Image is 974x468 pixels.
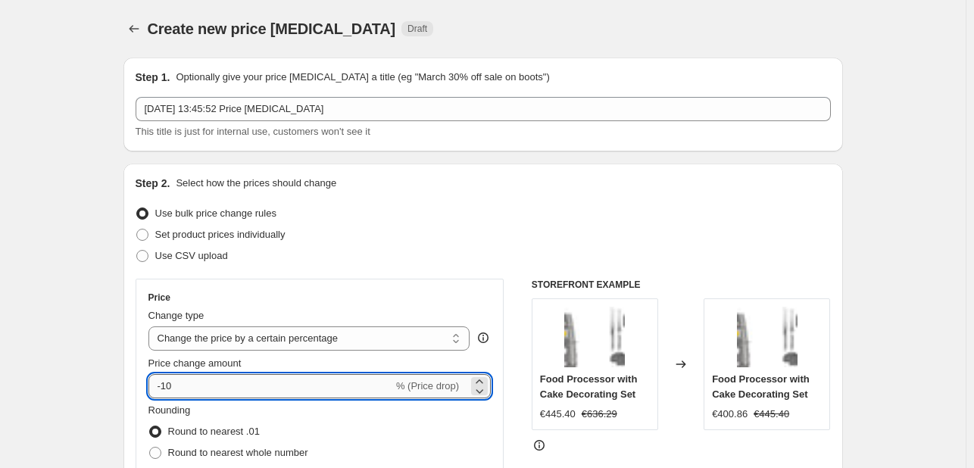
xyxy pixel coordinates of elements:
[396,380,459,392] span: % (Price drop)
[155,207,276,219] span: Use bulk price change rules
[540,373,638,400] span: Food Processor with Cake Decorating Set
[148,20,396,37] span: Create new price [MEDICAL_DATA]
[136,176,170,191] h2: Step 2.
[712,407,748,422] div: €400.86
[532,279,831,291] h6: STOREFRONT EXAMPLE
[148,310,204,321] span: Change type
[136,70,170,85] h2: Step 1.
[737,307,798,367] img: 410J8Wr3hPL._AC_SL1001_825fa052-73d8-417a-be26-af4fb6a769d1_80x.jpg
[136,97,831,121] input: 30% off holiday sale
[155,229,286,240] span: Set product prices individually
[476,330,491,345] div: help
[712,373,810,400] span: Food Processor with Cake Decorating Set
[540,407,576,422] div: €445.40
[123,18,145,39] button: Price change jobs
[136,126,370,137] span: This title is just for internal use, customers won't see it
[754,407,789,422] strike: €445.40
[148,404,191,416] span: Rounding
[176,176,336,191] p: Select how the prices should change
[155,250,228,261] span: Use CSV upload
[148,357,242,369] span: Price change amount
[176,70,549,85] p: Optionally give your price [MEDICAL_DATA] a title (eg "March 30% off sale on boots")
[407,23,427,35] span: Draft
[582,407,617,422] strike: €636.29
[168,426,260,437] span: Round to nearest .01
[148,292,170,304] h3: Price
[168,447,308,458] span: Round to nearest whole number
[148,374,393,398] input: -15
[564,307,625,367] img: 410J8Wr3hPL._AC_SL1001_825fa052-73d8-417a-be26-af4fb6a769d1_80x.jpg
